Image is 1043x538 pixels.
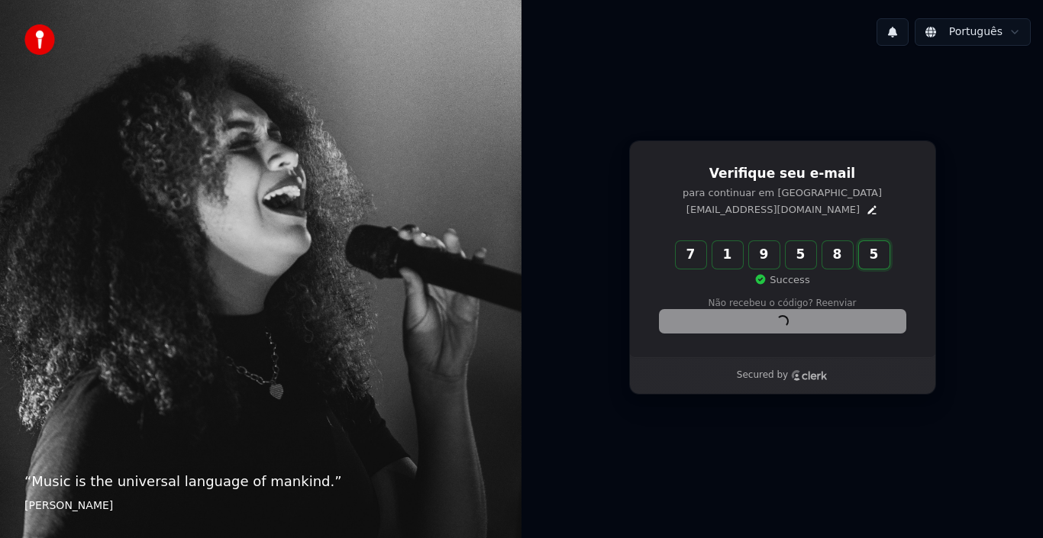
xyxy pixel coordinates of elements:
p: Secured by [737,369,788,382]
footer: [PERSON_NAME] [24,498,497,514]
a: Clerk logo [791,370,828,381]
p: [EMAIL_ADDRESS][DOMAIN_NAME] [686,203,860,217]
img: youka [24,24,55,55]
p: “ Music is the universal language of mankind. ” [24,471,497,492]
p: para continuar em [GEOGRAPHIC_DATA] [660,186,906,200]
h1: Verifique seu e-mail [660,165,906,183]
button: Edit [866,204,878,216]
input: Enter verification code [676,241,920,269]
p: Success [754,273,809,287]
